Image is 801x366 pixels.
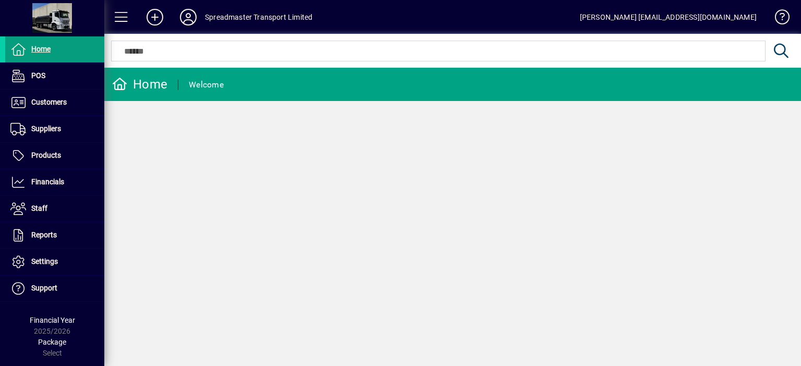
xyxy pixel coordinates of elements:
button: Add [138,8,172,27]
span: Customers [31,98,67,106]
button: Profile [172,8,205,27]
a: Financials [5,169,104,195]
a: Products [5,143,104,169]
div: Spreadmaster Transport Limited [205,9,312,26]
a: Reports [5,222,104,248]
div: Welcome [189,77,224,93]
span: Financials [31,178,64,186]
span: Support [31,284,57,292]
a: Support [5,275,104,301]
a: Settings [5,249,104,275]
a: Customers [5,90,104,116]
div: [PERSON_NAME] [EMAIL_ADDRESS][DOMAIN_NAME] [580,9,757,26]
span: Reports [31,231,57,239]
a: Knowledge Base [767,2,788,36]
span: Products [31,151,61,159]
span: Package [38,338,66,346]
span: Financial Year [30,316,75,324]
span: Home [31,45,51,53]
span: Suppliers [31,124,61,133]
span: POS [31,71,45,80]
div: Home [112,76,167,93]
a: POS [5,63,104,89]
a: Staff [5,196,104,222]
a: Suppliers [5,116,104,142]
span: Staff [31,204,47,212]
span: Settings [31,257,58,266]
